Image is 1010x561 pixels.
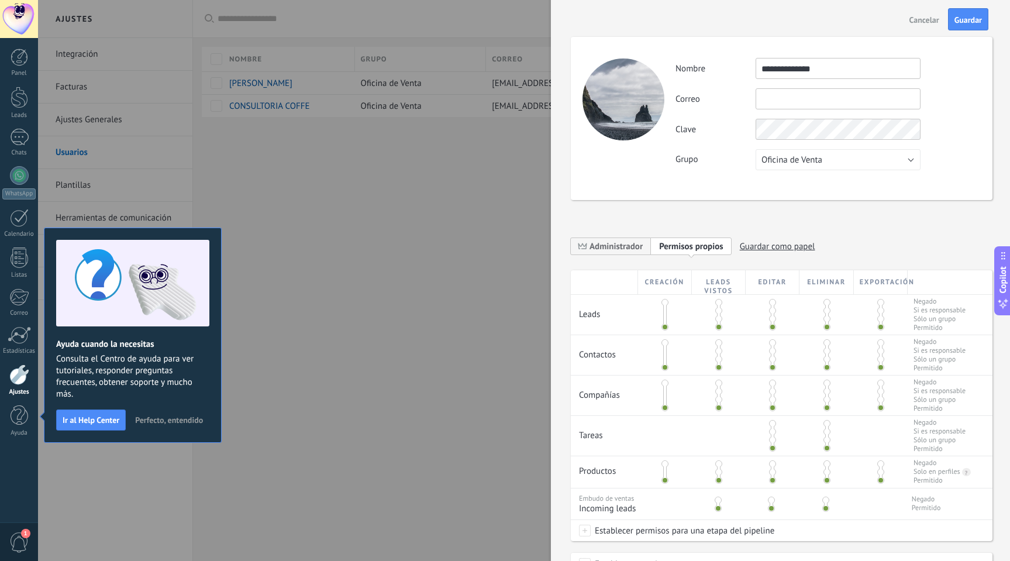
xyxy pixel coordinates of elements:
[912,504,941,512] span: Permitido
[914,404,966,413] span: Permitido
[914,459,936,467] div: Negado
[997,266,1009,293] span: Copilot
[571,376,638,407] div: Compañías
[2,230,36,238] div: Calendario
[914,315,966,323] span: Sólo un grupo
[756,149,921,170] button: Oficina de Venta
[675,124,756,135] label: Clave
[571,295,638,326] div: Leads
[130,411,208,429] button: Perfecto, entendido
[914,395,966,404] span: Sólo un grupo
[914,445,966,453] span: Permitido
[56,409,126,431] button: Ir al Help Center
[954,16,982,24] span: Guardar
[914,297,966,306] span: Negado
[56,353,209,400] span: Consulta el Centro de ayuda para ver tutoriales, responder preguntas frecuentes, obtener soporte ...
[948,8,988,30] button: Guardar
[914,427,966,436] span: Si es responsable
[2,112,36,119] div: Leads
[914,387,966,395] span: Si es responsable
[590,241,643,252] span: Administrador
[135,416,203,424] span: Perfecto, entendido
[962,468,968,477] div: ?
[854,270,908,294] div: Exportación
[21,529,30,538] span: 1
[2,429,36,437] div: Ayuda
[914,467,960,476] div: Solo en perfiles
[914,364,966,373] span: Permitido
[914,338,966,346] span: Negado
[740,238,815,256] span: Guardar como papel
[675,94,756,105] label: Correo
[571,456,638,483] div: Productos
[571,237,651,255] span: Administrador
[914,378,966,387] span: Negado
[591,520,774,541] span: Establecer permisos para una etapa del pipeline
[914,436,966,445] span: Sólo un grupo
[63,416,119,424] span: Ir al Help Center
[2,271,36,279] div: Listas
[2,309,36,317] div: Correo
[2,149,36,157] div: Chats
[746,270,799,294] div: Editar
[2,70,36,77] div: Panel
[914,476,943,485] div: Permitido
[914,418,966,427] span: Negado
[2,188,36,199] div: WhatsApp
[914,306,966,315] span: Si es responsable
[914,346,966,355] span: Si es responsable
[571,416,638,447] div: Tareas
[909,16,939,24] span: Cancelar
[579,503,688,514] span: Incoming leads
[56,339,209,350] h2: Ayuda cuando la necesitas
[914,355,966,364] span: Sólo un grupo
[579,494,634,503] span: Embudo de ventas
[761,154,822,166] span: Oficina de Venta
[2,347,36,355] div: Estadísticas
[2,388,36,396] div: Ajustes
[905,10,944,29] button: Cancelar
[659,241,723,252] span: Permisos propios
[912,495,941,504] span: Negado
[914,323,966,332] span: Permitido
[638,270,692,294] div: Creación
[692,270,746,294] div: Leads vistos
[799,270,853,294] div: Eliminar
[675,154,756,165] label: Grupo
[571,335,638,366] div: Contactos
[675,63,756,74] label: Nombre
[651,237,732,255] span: Añadir nueva función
